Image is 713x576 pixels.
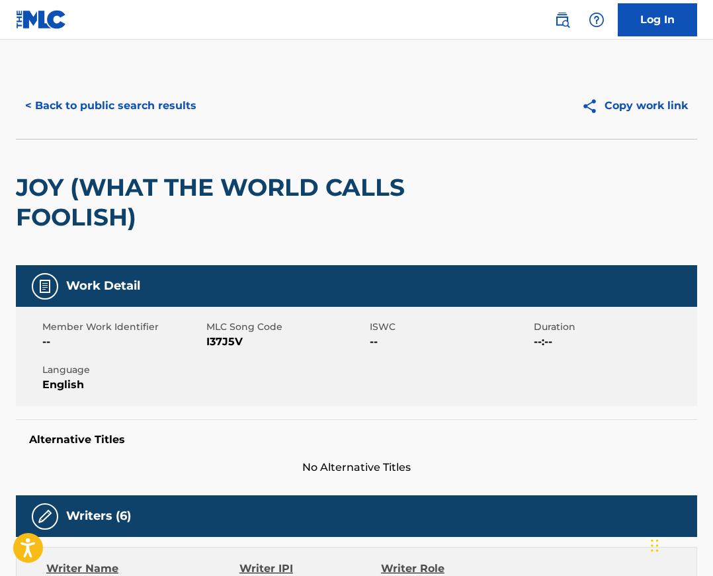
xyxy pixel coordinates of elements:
[534,320,694,334] span: Duration
[42,363,203,377] span: Language
[206,334,367,350] span: I37J5V
[534,334,694,350] span: --:--
[66,278,140,294] h5: Work Detail
[370,334,530,350] span: --
[16,89,206,122] button: < Back to public search results
[618,3,697,36] a: Log In
[583,7,610,33] div: Help
[581,98,605,114] img: Copy work link
[647,513,713,576] iframe: Chat Widget
[29,433,684,446] h5: Alternative Titles
[66,509,131,524] h5: Writers (6)
[572,89,697,122] button: Copy work link
[37,509,53,524] img: Writers
[206,320,367,334] span: MLC Song Code
[549,7,575,33] a: Public Search
[554,12,570,28] img: search
[37,278,53,294] img: Work Detail
[16,460,697,475] span: No Alternative Titles
[42,377,203,393] span: English
[370,320,530,334] span: ISWC
[42,320,203,334] span: Member Work Identifier
[589,12,605,28] img: help
[16,173,425,232] h2: JOY (WHAT THE WORLD CALLS FOOLISH)
[16,10,67,29] img: MLC Logo
[42,334,203,350] span: --
[651,526,659,565] div: Drag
